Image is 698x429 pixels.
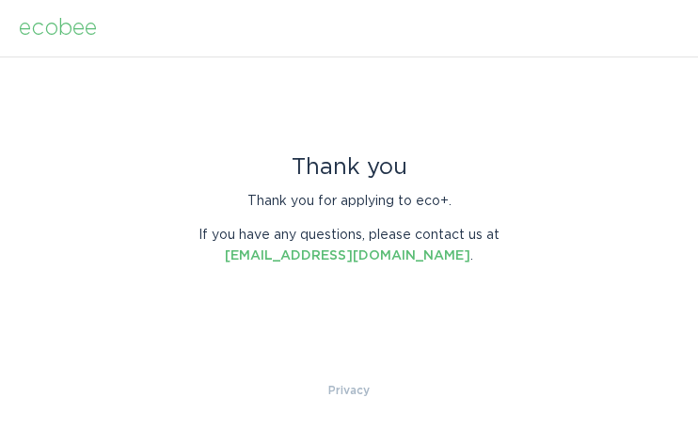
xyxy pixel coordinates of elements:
p: Thank you for applying to eco+. [184,191,514,212]
div: Thank you [184,157,514,178]
a: [EMAIL_ADDRESS][DOMAIN_NAME] [225,249,470,262]
p: If you have any questions, please contact us at . [184,225,514,266]
a: Privacy Policy & Terms of Use [328,380,370,401]
div: ecobee [19,18,97,39]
